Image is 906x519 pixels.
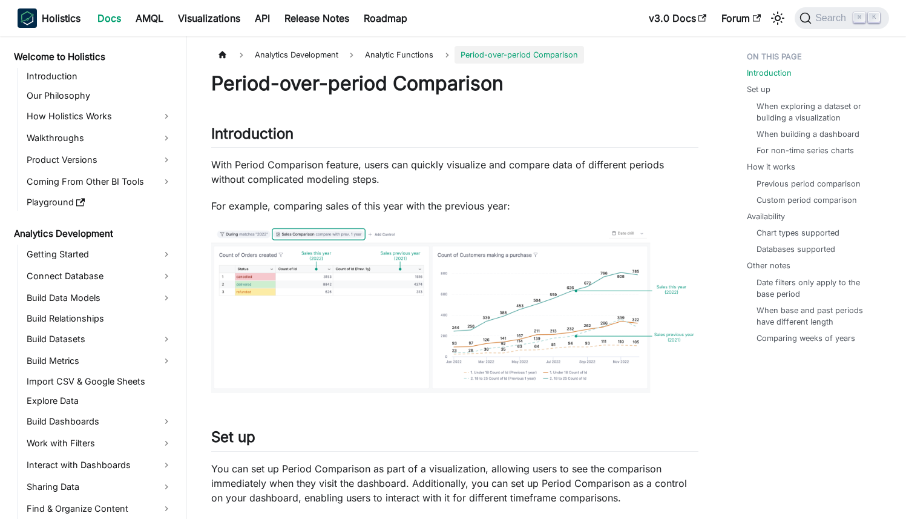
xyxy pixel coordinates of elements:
span: Period-over-period Comparison [455,46,584,64]
a: For non-time series charts [757,145,854,156]
a: When base and past periods have different length [757,305,877,328]
a: Sharing Data [23,477,176,497]
p: You can set up Period Comparison as part of a visualization, allowing users to see the comparison... [211,461,698,505]
span: Analytic Functions [359,46,439,64]
a: Welcome to Holistics [10,48,176,65]
a: HolisticsHolistics [18,8,80,28]
a: Home page [211,46,234,64]
a: Interact with Dashboards [23,455,176,475]
a: Date filters only apply to the base period [757,277,877,300]
a: Forum [714,8,768,28]
a: Custom period comparison [757,194,857,206]
span: Search [812,13,853,24]
h2: Introduction [211,125,698,148]
a: AMQL [128,8,171,28]
a: v3.0 Docs [642,8,714,28]
a: API [248,8,277,28]
a: Introduction [747,67,792,79]
a: Walkthroughs [23,128,176,148]
a: Previous period comparison [757,178,861,190]
p: With Period Comparison feature, users can quickly visualize and compare data of different periods... [211,157,698,187]
a: Build Dashboards [23,412,176,431]
kbd: ⌘ [853,12,865,23]
a: Our Philosophy [23,87,176,104]
a: Comparing weeks of years [757,332,855,344]
img: Holistics [18,8,37,28]
button: Switch between dark and light mode (currently light mode) [768,8,787,28]
a: Roadmap [356,8,415,28]
a: Connect Database [23,266,176,286]
b: Holistics [42,11,80,25]
p: For example, comparing sales of this year with the previous year: [211,199,698,213]
h2: Set up [211,428,698,451]
a: How Holistics Works [23,107,176,126]
a: Analytics Development [10,225,176,242]
a: Availability [747,211,785,222]
span: Analytics Development [249,46,344,64]
a: Find & Organize Content [23,499,176,518]
a: Build Datasets [23,329,176,349]
a: Work with Filters [23,434,176,453]
a: Import CSV & Google Sheets [23,373,176,390]
a: Release Notes [277,8,356,28]
kbd: K [868,12,880,23]
a: How it works [747,161,795,173]
a: Build Metrics [23,351,176,371]
a: Build Relationships [23,310,176,327]
a: Product Versions [23,150,176,170]
a: Docs [90,8,128,28]
a: Introduction [23,68,176,85]
a: Databases supported [757,243,835,255]
a: Explore Data [23,392,176,409]
a: Playground [23,194,176,211]
button: Search (Command+K) [795,7,888,29]
nav: Docs sidebar [5,36,187,519]
nav: Breadcrumbs [211,46,698,64]
a: When building a dashboard [757,128,859,140]
a: Other notes [747,260,790,271]
a: Build Data Models [23,288,176,308]
a: Coming From Other BI Tools [23,172,176,191]
a: Getting Started [23,245,176,264]
a: When exploring a dataset or building a visualization [757,101,877,124]
h1: Period-over-period Comparison [211,71,698,96]
a: Visualizations [171,8,248,28]
a: Set up [747,84,770,95]
a: Chart types supported [757,227,839,239]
